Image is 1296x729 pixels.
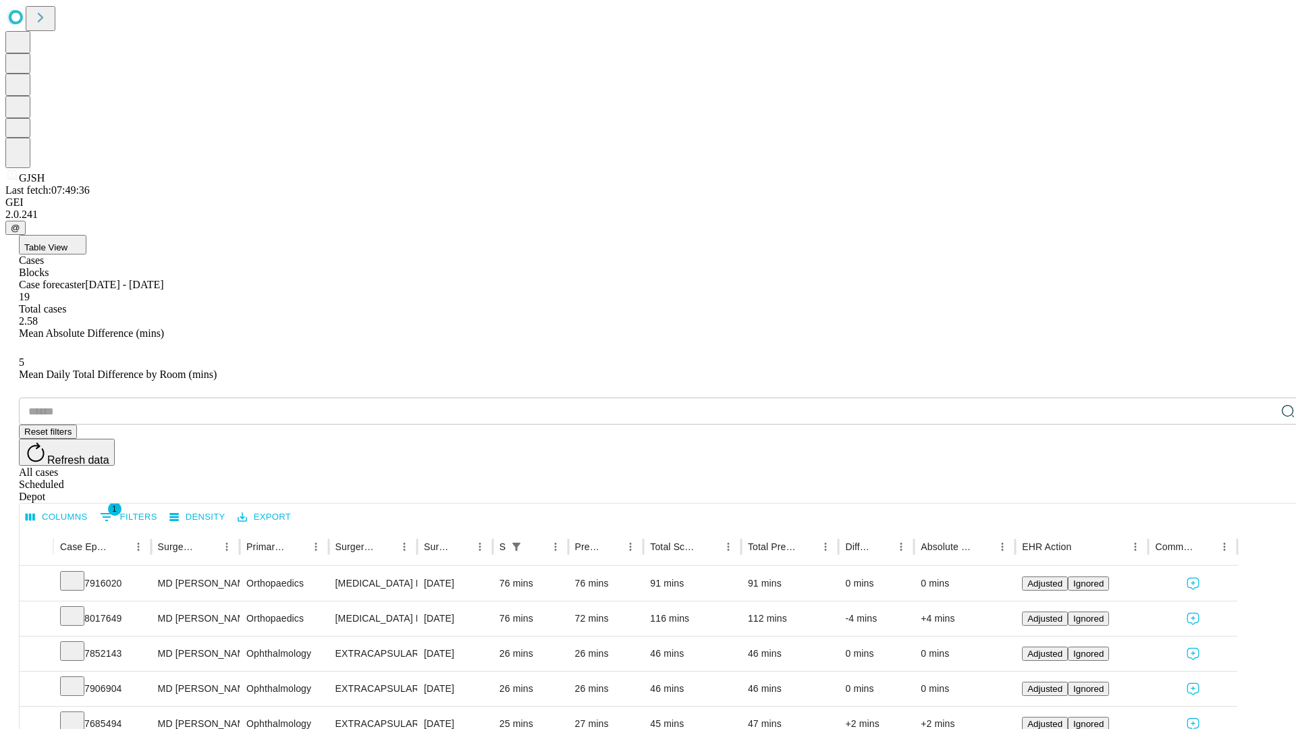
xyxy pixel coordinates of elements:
[22,507,91,528] button: Select columns
[1215,537,1234,556] button: Menu
[1073,578,1104,589] span: Ignored
[26,643,47,666] button: Expand
[748,672,832,706] div: 46 mins
[921,601,1008,636] div: +4 mins
[1027,719,1062,729] span: Adjusted
[1073,537,1091,556] button: Sort
[845,637,907,671] div: 0 mins
[845,672,907,706] div: 0 mins
[1068,612,1109,626] button: Ignored
[335,672,410,706] div: EXTRACAPSULAR CATARACT REMOVAL WITH [MEDICAL_DATA]
[306,537,325,556] button: Menu
[19,369,217,380] span: Mean Daily Total Difference by Room (mins)
[395,537,414,556] button: Menu
[1022,541,1071,552] div: EHR Action
[873,537,892,556] button: Sort
[424,541,450,552] div: Surgery Date
[575,672,637,706] div: 26 mins
[816,537,835,556] button: Menu
[993,537,1012,556] button: Menu
[921,541,973,552] div: Absolute Difference
[650,566,734,601] div: 91 mins
[24,427,72,437] span: Reset filters
[1126,537,1145,556] button: Menu
[507,537,526,556] div: 1 active filter
[700,537,719,556] button: Sort
[246,566,321,601] div: Orthopaedics
[19,356,24,368] span: 5
[108,502,122,516] span: 1
[748,566,832,601] div: 91 mins
[1073,649,1104,659] span: Ignored
[60,541,109,552] div: Case Epic Id
[1022,682,1068,696] button: Adjusted
[575,541,601,552] div: Predicted In Room Duration
[60,637,144,671] div: 7852143
[5,196,1291,209] div: GEI
[621,537,640,556] button: Menu
[26,572,47,596] button: Expand
[650,601,734,636] div: 116 mins
[507,537,526,556] button: Show filters
[1155,541,1194,552] div: Comments
[500,566,562,601] div: 76 mins
[288,537,306,556] button: Sort
[60,601,144,636] div: 8017649
[719,537,738,556] button: Menu
[452,537,470,556] button: Sort
[335,541,375,552] div: Surgery Name
[217,537,236,556] button: Menu
[1073,614,1104,624] span: Ignored
[1027,614,1062,624] span: Adjusted
[575,637,637,671] div: 26 mins
[500,541,506,552] div: Scheduled In Room Duration
[1022,647,1068,661] button: Adjusted
[158,672,233,706] div: MD [PERSON_NAME]
[60,566,144,601] div: 7916020
[845,541,871,552] div: Difference
[110,537,129,556] button: Sort
[1068,576,1109,591] button: Ignored
[19,291,30,302] span: 19
[198,537,217,556] button: Sort
[921,672,1008,706] div: 0 mins
[246,601,321,636] div: Orthopaedics
[748,601,832,636] div: 112 mins
[158,601,233,636] div: MD [PERSON_NAME] [PERSON_NAME]
[335,601,410,636] div: [MEDICAL_DATA] MEDIAL OR LATERAL MENISCECTOMY
[5,209,1291,221] div: 2.0.241
[19,172,45,184] span: GJSH
[1027,578,1062,589] span: Adjusted
[19,327,164,339] span: Mean Absolute Difference (mins)
[60,672,144,706] div: 7906904
[650,541,699,552] div: Total Scheduled Duration
[47,454,109,466] span: Refresh data
[1022,576,1068,591] button: Adjusted
[500,672,562,706] div: 26 mins
[1022,612,1068,626] button: Adjusted
[424,637,486,671] div: [DATE]
[921,637,1008,671] div: 0 mins
[19,303,66,315] span: Total cases
[470,537,489,556] button: Menu
[1068,682,1109,696] button: Ignored
[24,242,67,252] span: Table View
[376,537,395,556] button: Sort
[26,607,47,631] button: Expand
[748,637,832,671] div: 46 mins
[19,439,115,466] button: Refresh data
[575,601,637,636] div: 72 mins
[650,672,734,706] div: 46 mins
[19,235,86,254] button: Table View
[1073,719,1104,729] span: Ignored
[424,672,486,706] div: [DATE]
[246,541,286,552] div: Primary Service
[500,637,562,671] div: 26 mins
[546,537,565,556] button: Menu
[246,672,321,706] div: Ophthalmology
[1068,647,1109,661] button: Ignored
[500,601,562,636] div: 76 mins
[845,601,907,636] div: -4 mins
[974,537,993,556] button: Sort
[424,566,486,601] div: [DATE]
